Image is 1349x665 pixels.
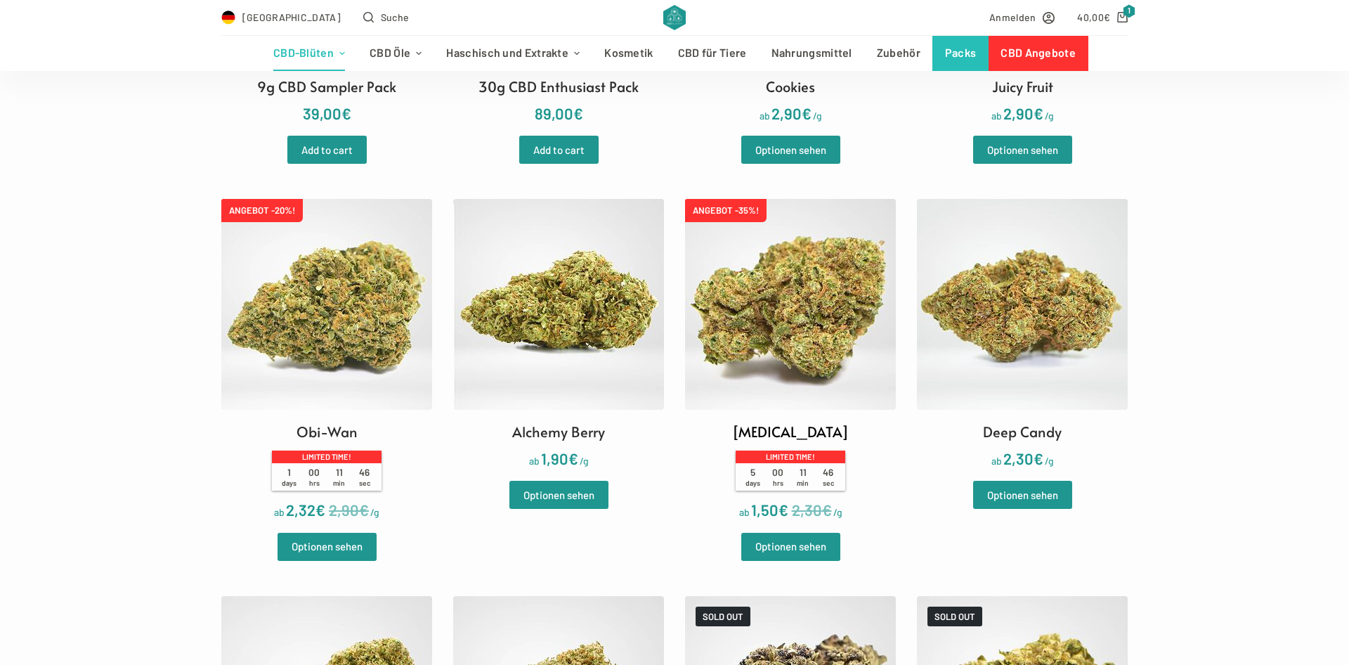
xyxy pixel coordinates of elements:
[989,9,1036,25] span: Anmelden
[792,501,832,519] bdi: 2,30
[917,199,1128,471] a: Deep Candy ab2,30€/g
[434,36,592,71] a: Haschisch und Extrakte
[739,506,750,518] span: ab
[453,199,664,471] a: Alchemy Berry ab1,90€/g
[864,36,932,71] a: Zubehör
[1045,110,1054,122] span: /g
[592,36,665,71] a: Kosmetik
[286,501,325,519] bdi: 2,32
[261,36,1088,71] nav: Header-Menü
[816,467,841,487] span: 46
[359,479,370,487] span: sec
[381,9,410,25] span: Suche
[736,451,845,463] p: Limited time!
[329,501,369,519] bdi: 2,90
[745,479,760,487] span: days
[771,104,812,122] bdi: 2,90
[685,199,767,222] span: ANGEBOT -35%!
[765,467,790,487] span: 00
[927,607,982,626] span: SOLD OUT
[333,479,345,487] span: min
[823,479,834,487] span: sec
[541,449,578,467] bdi: 1,90
[277,467,302,487] span: 1
[580,455,589,467] span: /g
[989,36,1088,71] a: CBD Angebote
[759,36,864,71] a: Nahrungsmittel
[478,76,639,97] h2: 30g CBD Enthusiast Pack
[296,421,358,442] h2: Obi-Wan
[1034,449,1043,467] span: €
[989,9,1055,25] a: Anmelden
[370,506,379,518] span: /g
[991,110,1002,122] span: ab
[992,76,1053,97] h2: Juicy Fruit
[315,501,325,519] span: €
[221,11,235,25] img: DE Flag
[363,9,409,25] button: Open search form
[327,467,352,487] span: 11
[261,36,357,71] a: CBD-Blüten
[983,421,1062,442] h2: Deep Candy
[519,136,599,164] a: „30g CBD Enthusiast Pack“ zu deinem Warenkorb hinzufügen
[802,104,812,122] span: €
[773,479,783,487] span: hrs
[282,479,296,487] span: days
[663,5,685,30] img: CBD Alchemy
[732,421,849,442] h2: [MEDICAL_DATA]
[741,136,840,164] a: Wähle Optionen für „Cookies“
[303,104,351,122] bdi: 39,00
[535,104,583,122] bdi: 89,00
[766,76,815,97] h2: Cookies
[973,481,1072,509] a: Wähle Optionen für „Deep Candy“
[221,9,341,25] a: Select Country
[341,104,351,122] span: €
[778,501,788,519] span: €
[309,479,320,487] span: hrs
[973,136,1072,164] a: Wähle Optionen für „Juicy Fruit“
[278,533,377,561] a: Wähle Optionen für „Obi-Wan“
[512,421,605,442] h2: Alchemy Berry
[932,36,989,71] a: Packs
[352,467,377,487] span: 46
[741,467,766,487] span: 5
[287,136,367,164] a: „9g CBD Sampler Pack“ zu deinem Warenkorb hinzufügen
[529,455,540,467] span: ab
[741,533,840,561] a: Wähle Optionen für „Amnesia“
[665,36,759,71] a: CBD für Tiere
[1077,11,1110,23] bdi: 40,00
[1123,4,1135,18] span: 1
[573,104,583,122] span: €
[274,506,285,518] span: ab
[991,455,1002,467] span: ab
[272,451,382,463] p: Limited time!
[509,481,608,509] a: Wähle Optionen für „Alchemy Berry“
[221,199,303,222] span: ANGEBOT -20%!
[797,479,809,487] span: min
[1003,449,1043,467] bdi: 2,30
[1077,9,1128,25] a: Shopping cart
[301,467,327,487] span: 00
[358,36,434,71] a: CBD Öle
[813,110,822,122] span: /g
[751,501,788,519] bdi: 1,50
[1045,455,1054,467] span: /g
[257,76,396,97] h2: 9g CBD Sampler Pack
[696,607,750,626] span: SOLD OUT
[822,501,832,519] span: €
[790,467,816,487] span: 11
[242,9,341,25] span: [GEOGRAPHIC_DATA]
[1003,104,1043,122] bdi: 2,90
[685,199,896,523] a: ANGEBOT -35%! [MEDICAL_DATA] Limited time! 5days 00hrs 11min 46sec ab 1,50€/g
[760,110,770,122] span: ab
[833,506,842,518] span: /g
[221,199,432,523] a: ANGEBOT -20%! Obi-Wan Limited time! 1days 00hrs 11min 46sec ab 2,32€/g
[1034,104,1043,122] span: €
[568,449,578,467] span: €
[1104,11,1110,23] span: €
[359,501,369,519] span: €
